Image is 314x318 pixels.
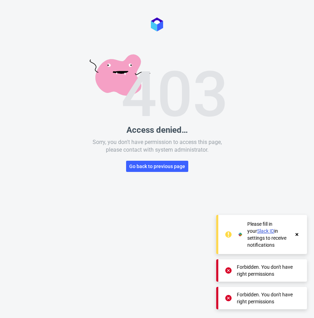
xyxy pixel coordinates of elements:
[89,54,225,117] img: Error image
[129,164,185,169] span: Go back to previous page
[126,161,188,172] button: Go back to previous page
[90,138,224,154] p: Sorry, you don't have permission to access this page, please contact with system administrator.
[151,17,163,31] img: Logo
[247,221,290,248] div: Please fill in your in settings to receive notifications
[126,125,188,135] p: Access denied…
[237,263,300,277] div: Forbidden. You don't have right permissions
[257,228,274,234] a: Slack ID
[237,231,244,238] img: Slack
[237,291,300,305] div: Forbidden. You don't have right permissions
